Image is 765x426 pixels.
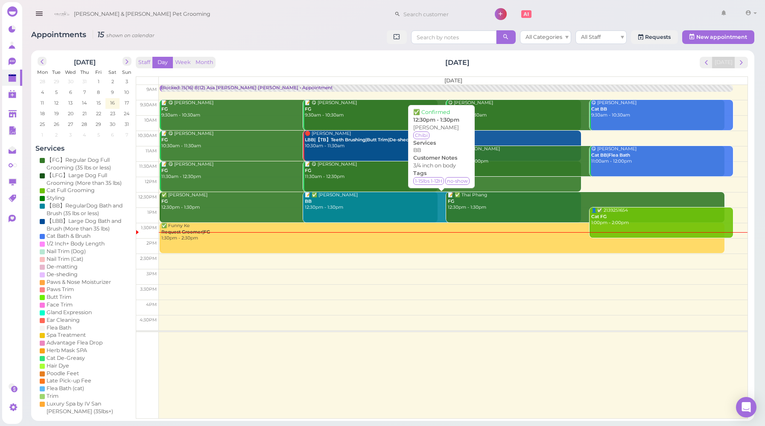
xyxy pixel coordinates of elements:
[82,110,88,117] span: 21
[305,106,311,112] b: FG
[47,263,78,271] div: De-matting
[147,210,157,215] span: 1pm
[80,69,89,75] span: Thu
[109,120,116,128] span: 30
[140,102,157,108] span: 9:30am
[161,223,724,242] div: ✅ Funny Ke 1:30pm - 2:30pm
[413,162,470,169] div: 3/4 inch on body
[47,392,58,400] div: Trim
[47,316,80,324] div: Ear Cleaning
[123,57,131,66] button: next
[96,99,102,107] span: 15
[38,57,47,66] button: prev
[411,30,496,44] input: Search by notes
[123,88,130,96] span: 10
[413,177,444,185] span: 1-15lbs 1-12H
[95,120,102,128] span: 29
[82,131,87,139] span: 4
[81,120,88,128] span: 28
[400,7,483,21] input: Search customer
[67,78,74,85] span: 30
[122,69,131,75] span: Sun
[161,192,438,211] div: ✅ [PERSON_NAME] 12:30pm - 1:30pm
[93,30,155,39] i: 15
[591,207,733,226] div: 👤✅ 2139251654 1:00pm - 2:00pm
[413,117,459,123] b: 12:30pm - 1:30pm
[145,179,157,184] span: 12pm
[47,202,129,217] div: 【BB】RegularDog Bath and Brush (35 lbs or less)
[124,99,130,107] span: 17
[81,99,88,107] span: 14
[581,34,601,40] span: All Staff
[736,397,756,417] div: Open Intercom Messenger
[68,88,73,96] span: 6
[445,58,470,67] h2: [DATE]
[47,339,102,347] div: Advantage Flea Drop
[631,30,678,44] a: Requests
[712,57,735,68] button: [DATE]
[82,78,88,85] span: 31
[138,194,157,200] span: 12:30pm
[54,131,58,139] span: 2
[447,192,724,211] div: 📝 ✅ Thai Phang 12:30pm - 1:30pm
[96,131,101,139] span: 5
[106,32,155,38] small: shown on calendar
[161,137,168,143] b: FG
[591,146,733,165] div: 😋 [PERSON_NAME] 11:00am - 12:00pm
[47,301,73,309] div: Face Trim
[47,362,69,370] div: Hair Dye
[146,87,157,92] span: 9am
[161,229,210,235] b: Request Groomer|FG
[193,57,216,68] button: Month
[152,57,173,68] button: Day
[97,78,100,85] span: 1
[96,88,101,96] span: 8
[37,69,48,75] span: Mon
[161,85,333,91] div: Blocked: 15(16) 8(12) Asa [PERSON_NAME] [PERSON_NAME] • Appointment
[591,100,733,119] div: 😋 [PERSON_NAME] 9:30am - 10:30am
[109,110,116,117] span: 23
[53,110,60,117] span: 19
[161,100,438,119] div: 📝 😋 [PERSON_NAME] 9:30am - 10:30am
[448,198,454,204] b: FG
[47,278,111,286] div: Paws & Nose Moisturizer
[125,131,129,139] span: 7
[413,108,470,116] div: ✅ Confirmed
[304,131,581,149] div: 🛑 [PERSON_NAME] 10:30am - 11:30am
[47,400,129,415] div: Luxury Spa by IV San [PERSON_NAME] (35lbs+)
[140,317,157,323] span: 4:30pm
[123,110,130,117] span: 24
[47,187,95,194] div: Cat Full Grooming
[700,57,713,68] button: prev
[74,57,96,66] h2: [DATE]
[53,99,59,107] span: 12
[47,240,105,248] div: 1/2 Inch+ Body Length
[40,99,45,107] span: 11
[124,120,130,128] span: 31
[53,78,60,85] span: 29
[47,217,129,233] div: 【LBB】Large Dog Bath and Brush (More than 35 lbs)
[591,214,607,219] b: Cat FG
[413,146,470,154] div: BB
[47,309,92,316] div: Gland Expression
[31,30,88,39] span: Appointments
[140,256,157,261] span: 2:30pm
[47,347,87,354] div: Herb Mask SPA
[304,192,581,211] div: 📝 ✅ [PERSON_NAME] 12:30pm - 1:30pm
[47,293,71,301] div: Butt Trim
[54,88,58,96] span: 5
[413,140,436,146] b: Services
[47,156,129,172] div: 【FG】Regular Dog Full Grooming (35 lbs or less)
[413,131,429,139] span: Chibi
[146,302,157,307] span: 4pm
[47,331,86,339] div: Spa Treatment
[65,69,76,75] span: Wed
[67,110,74,117] span: 20
[47,324,71,332] div: Flea Bath
[47,370,79,377] div: Poodle Feet
[95,69,102,75] span: Fri
[305,137,416,143] b: LBB|【TB】Teeth Brushing|Butt Trim|De-sheding
[146,148,157,154] span: 11am
[47,354,85,362] div: Cat De-Greasy
[47,232,91,240] div: Cat Bath & Brush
